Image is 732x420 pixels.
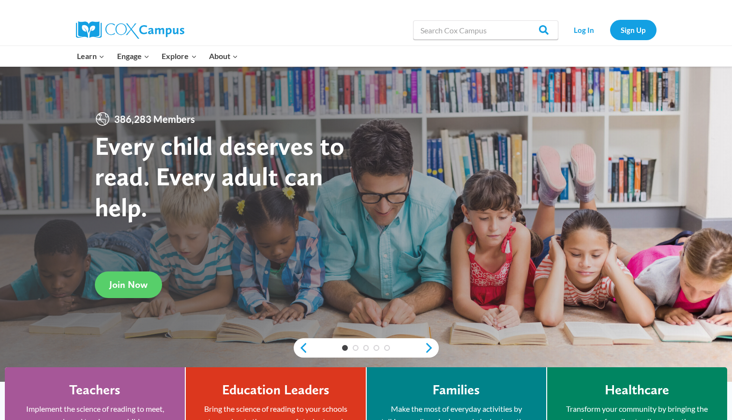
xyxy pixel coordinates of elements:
h4: Healthcare [605,382,669,398]
div: content slider buttons [294,338,439,358]
strong: Every child deserves to read. Every adult can help. [95,130,344,223]
span: Explore [162,50,196,62]
a: 3 [363,345,369,351]
span: Join Now [109,279,148,290]
h4: Teachers [69,382,120,398]
a: Sign Up [610,20,657,40]
span: Learn [77,50,105,62]
nav: Primary Navigation [71,46,244,66]
a: 1 [342,345,348,351]
a: 2 [353,345,359,351]
span: 386,283 Members [110,111,199,127]
a: 4 [373,345,379,351]
h4: Families [433,382,480,398]
a: next [424,342,439,354]
span: Engage [117,50,149,62]
nav: Secondary Navigation [563,20,657,40]
a: Log In [563,20,605,40]
a: Join Now [95,271,162,298]
a: 5 [384,345,390,351]
a: previous [294,342,308,354]
h4: Education Leaders [222,382,329,398]
span: About [209,50,238,62]
input: Search Cox Campus [413,20,558,40]
img: Cox Campus [76,21,184,39]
